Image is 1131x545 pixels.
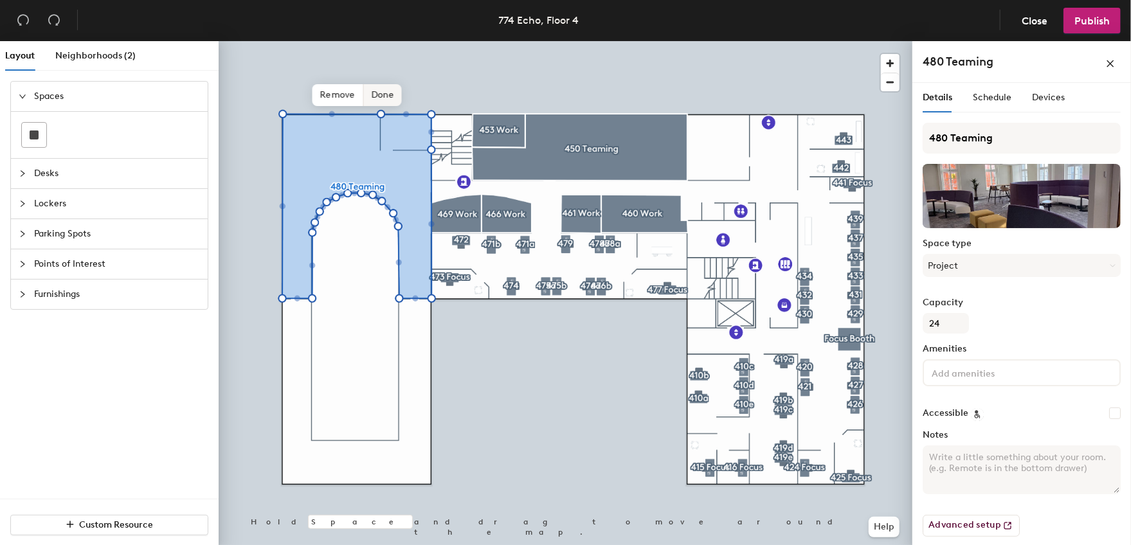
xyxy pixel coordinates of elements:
span: collapsed [19,230,26,238]
span: undo [17,13,30,26]
label: Space type [923,238,1121,249]
h4: 480 Teaming [923,53,993,70]
span: Desks [34,159,200,188]
span: Done [363,84,401,106]
label: Notes [923,430,1121,440]
span: Publish [1074,15,1110,27]
span: Close [1022,15,1047,27]
label: Capacity [923,298,1121,308]
span: collapsed [19,170,26,177]
label: Accessible [923,408,968,418]
button: Close [1011,8,1058,33]
span: Parking Spots [34,219,200,249]
span: Neighborhoods (2) [55,50,136,61]
label: Amenities [923,344,1121,354]
span: Spaces [34,82,200,111]
div: 774 Echo, Floor 4 [499,12,579,28]
span: expanded [19,93,26,100]
button: Advanced setup [923,515,1020,537]
button: Redo (⌘ + ⇧ + Z) [41,8,67,33]
span: collapsed [19,260,26,268]
span: Layout [5,50,35,61]
span: Custom Resource [80,519,154,530]
span: Devices [1032,92,1065,103]
span: Details [923,92,952,103]
span: Points of Interest [34,249,200,279]
span: Furnishings [34,280,200,309]
button: Undo (⌘ + Z) [10,8,36,33]
button: Help [869,517,900,537]
span: Schedule [973,92,1011,103]
span: collapsed [19,290,26,298]
span: Remove [312,84,364,106]
span: collapsed [19,200,26,208]
input: Add amenities [929,364,1045,380]
span: Lockers [34,189,200,219]
img: The space named 480 Teaming [923,164,1121,228]
button: Publish [1063,8,1121,33]
span: close [1106,59,1115,68]
button: Custom Resource [10,515,208,535]
button: Project [923,254,1121,277]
